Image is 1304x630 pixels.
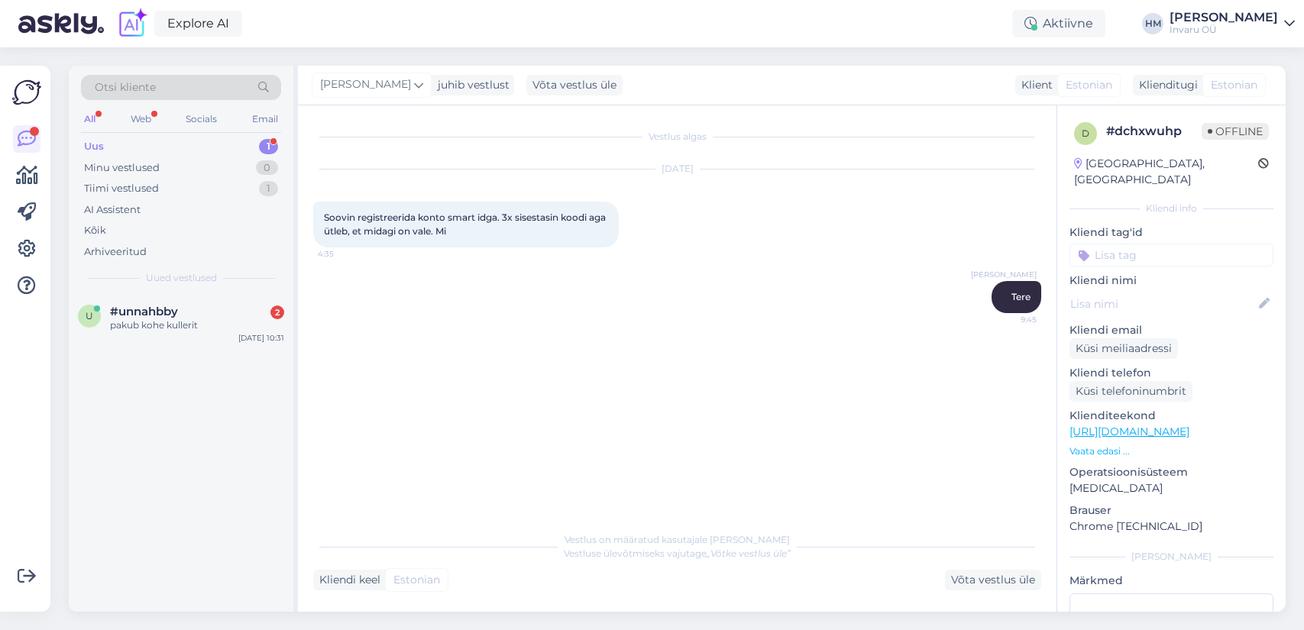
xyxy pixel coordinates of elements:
[1069,365,1273,381] p: Kliendi telefon
[1202,123,1269,140] span: Offline
[526,75,623,95] div: Võta vestlus üle
[979,314,1037,325] span: 9:45
[1069,338,1178,359] div: Küsi meiliaadressi
[1211,77,1257,93] span: Estonian
[1170,24,1278,36] div: Invaru OÜ
[256,160,278,176] div: 0
[84,244,147,260] div: Arhiveeritud
[313,130,1041,144] div: Vestlus algas
[1066,77,1112,93] span: Estonian
[86,310,93,321] span: u
[1015,77,1053,93] div: Klient
[564,548,791,559] span: Vestluse ülevõtmiseks vajutage
[313,572,380,588] div: Kliendi keel
[393,572,440,588] span: Estonian
[1069,519,1273,535] p: Chrome [TECHNICAL_ID]
[1069,244,1273,267] input: Lisa tag
[183,109,220,129] div: Socials
[146,271,217,285] span: Uued vestlused
[259,181,278,196] div: 1
[249,109,281,129] div: Email
[128,109,154,129] div: Web
[110,305,178,318] span: #unnahbby
[12,78,41,107] img: Askly Logo
[1069,225,1273,241] p: Kliendi tag'id
[1069,480,1273,496] p: [MEDICAL_DATA]
[1012,10,1105,37] div: Aktiivne
[154,11,242,37] a: Explore AI
[945,570,1041,590] div: Võta vestlus üle
[84,223,106,238] div: Kõik
[432,77,510,93] div: juhib vestlust
[1011,291,1031,302] span: Tere
[1170,11,1295,36] a: [PERSON_NAME]Invaru OÜ
[707,548,791,559] i: „Võtke vestlus üle”
[318,248,375,260] span: 4:35
[84,181,159,196] div: Tiimi vestlused
[1069,381,1192,402] div: Küsi telefoninumbrit
[1070,296,1256,312] input: Lisa nimi
[1074,156,1258,188] div: [GEOGRAPHIC_DATA], [GEOGRAPHIC_DATA]
[1069,444,1273,458] p: Vaata edasi ...
[116,8,148,40] img: explore-ai
[1069,408,1273,424] p: Klienditeekond
[1069,322,1273,338] p: Kliendi email
[313,162,1041,176] div: [DATE]
[1069,573,1273,589] p: Märkmed
[1069,273,1273,289] p: Kliendi nimi
[1069,502,1273,519] p: Brauser
[1082,128,1089,139] span: d
[1069,202,1273,215] div: Kliendi info
[1170,11,1278,24] div: [PERSON_NAME]
[238,332,284,344] div: [DATE] 10:31
[84,139,104,154] div: Uus
[84,202,141,218] div: AI Assistent
[1106,122,1202,141] div: # dchxwuhp
[270,305,284,319] div: 2
[259,139,278,154] div: 1
[95,79,156,95] span: Otsi kliente
[320,76,411,93] span: [PERSON_NAME]
[84,160,160,176] div: Minu vestlused
[81,109,99,129] div: All
[565,534,790,545] span: Vestlus on määratud kasutajale [PERSON_NAME]
[1069,550,1273,564] div: [PERSON_NAME]
[324,212,608,237] span: Soovin registreerida konto smart idga. 3x sisestasin koodi aga ütleb, et midagi on vale. Mi
[1142,13,1163,34] div: HM
[1069,464,1273,480] p: Operatsioonisüsteem
[1133,77,1198,93] div: Klienditugi
[971,269,1037,280] span: [PERSON_NAME]
[110,318,284,332] div: pakub kohe kullerit
[1069,425,1189,438] a: [URL][DOMAIN_NAME]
